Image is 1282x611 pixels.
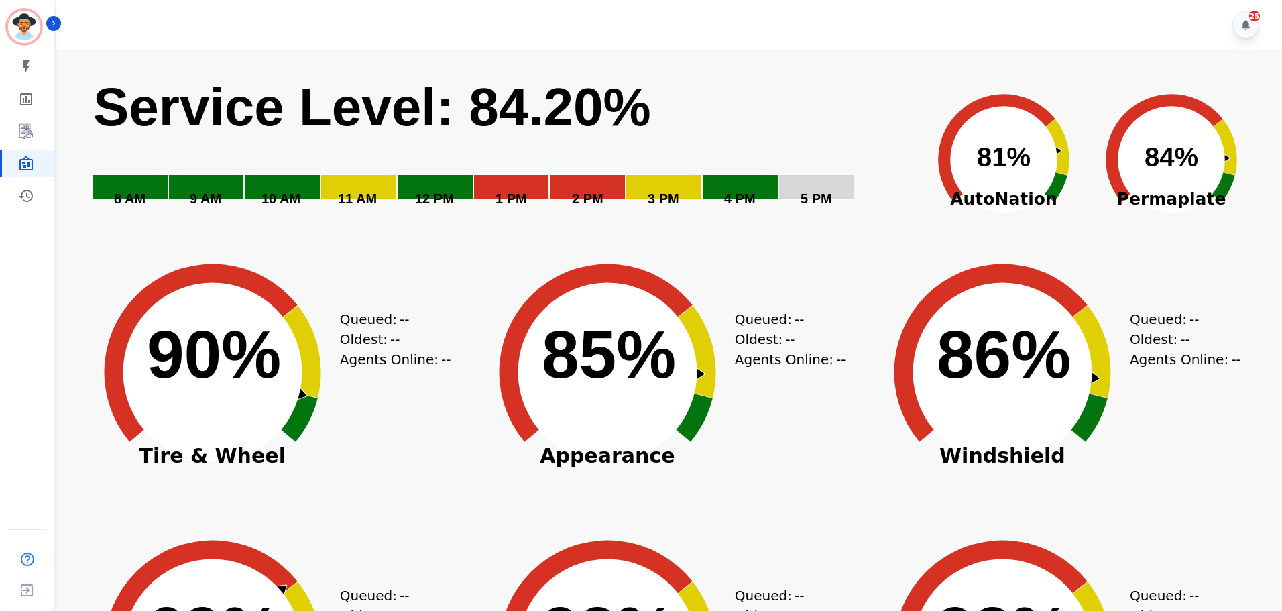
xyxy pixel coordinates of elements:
[1130,349,1244,370] div: Agents Online:
[735,586,835,606] div: Queued:
[340,349,454,370] div: Agents Online:
[1130,309,1230,329] div: Queued:
[114,191,145,206] text: 8 AM
[390,329,400,349] span: --
[801,191,832,206] text: 5 PM
[1231,349,1240,370] span: --
[1130,586,1230,606] div: Queued:
[572,191,603,206] text: 2 PM
[441,349,451,370] span: --
[473,449,742,463] span: Appearance
[795,309,804,329] span: --
[400,586,409,606] span: --
[78,449,347,463] span: Tire & Wheel
[735,329,835,349] div: Oldest:
[496,191,527,206] text: 1 PM
[795,586,804,606] span: --
[1130,329,1230,349] div: Oldest:
[147,317,281,392] text: 90%
[1180,329,1189,349] span: --
[785,329,795,349] span: --
[340,309,441,329] div: Queued:
[1249,11,1260,21] div: 25
[977,142,1031,172] text: 81%
[340,329,441,349] div: Oldest:
[1189,309,1199,329] span: --
[92,74,917,225] svg: Service Level: 0%
[400,309,409,329] span: --
[415,191,454,206] text: 12 PM
[340,586,441,606] div: Queued:
[836,349,846,370] span: --
[93,77,651,137] text: Service Level: 84.20%
[1145,142,1198,172] text: 84%
[338,191,377,206] text: 11 AM
[920,186,1088,212] span: AutoNation
[261,191,300,206] text: 10 AM
[190,191,221,206] text: 9 AM
[1189,586,1199,606] span: --
[648,191,679,206] text: 3 PM
[735,309,835,329] div: Queued:
[937,317,1071,392] text: 86%
[8,11,40,43] img: Bordered avatar
[542,317,676,392] text: 85%
[724,191,756,206] text: 4 PM
[1088,186,1255,212] span: Permaplate
[868,449,1137,463] span: Windshield
[735,349,849,370] div: Agents Online:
